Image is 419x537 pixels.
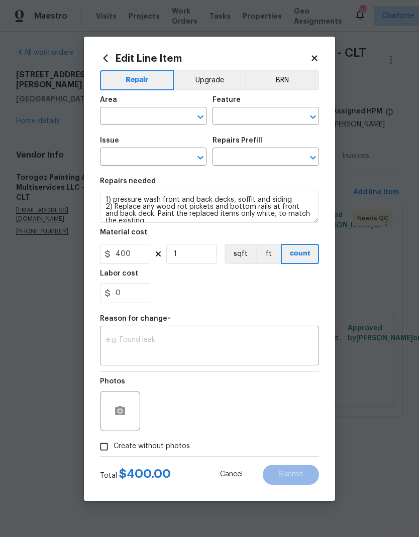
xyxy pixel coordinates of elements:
[100,469,171,481] div: Total
[100,53,310,64] h2: Edit Line Item
[100,96,117,103] h5: Area
[174,70,246,90] button: Upgrade
[100,315,167,322] h5: Reason for change
[245,70,319,90] button: BRN
[225,244,256,264] button: sqft
[100,270,138,277] h5: Labor cost
[193,151,207,165] button: Open
[100,137,119,144] h5: Issue
[100,191,319,223] textarea: 1) pressure wash front and back decks, soffit and siding 2) Replace any wood rot pickets and bott...
[114,441,190,452] span: Create without photos
[193,110,207,124] button: Open
[220,471,243,478] span: Cancel
[100,70,174,90] button: Repair
[306,110,320,124] button: Open
[100,229,147,236] h5: Material cost
[263,465,319,485] button: Submit
[306,151,320,165] button: Open
[213,96,241,103] h5: Feature
[100,378,125,385] h5: Photos
[204,465,259,485] button: Cancel
[213,137,262,144] h5: Repairs Prefill
[100,178,156,185] h5: Repairs needed
[279,471,303,478] span: Submit
[281,244,319,264] button: count
[256,244,281,264] button: ft
[119,468,171,480] span: $ 400.00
